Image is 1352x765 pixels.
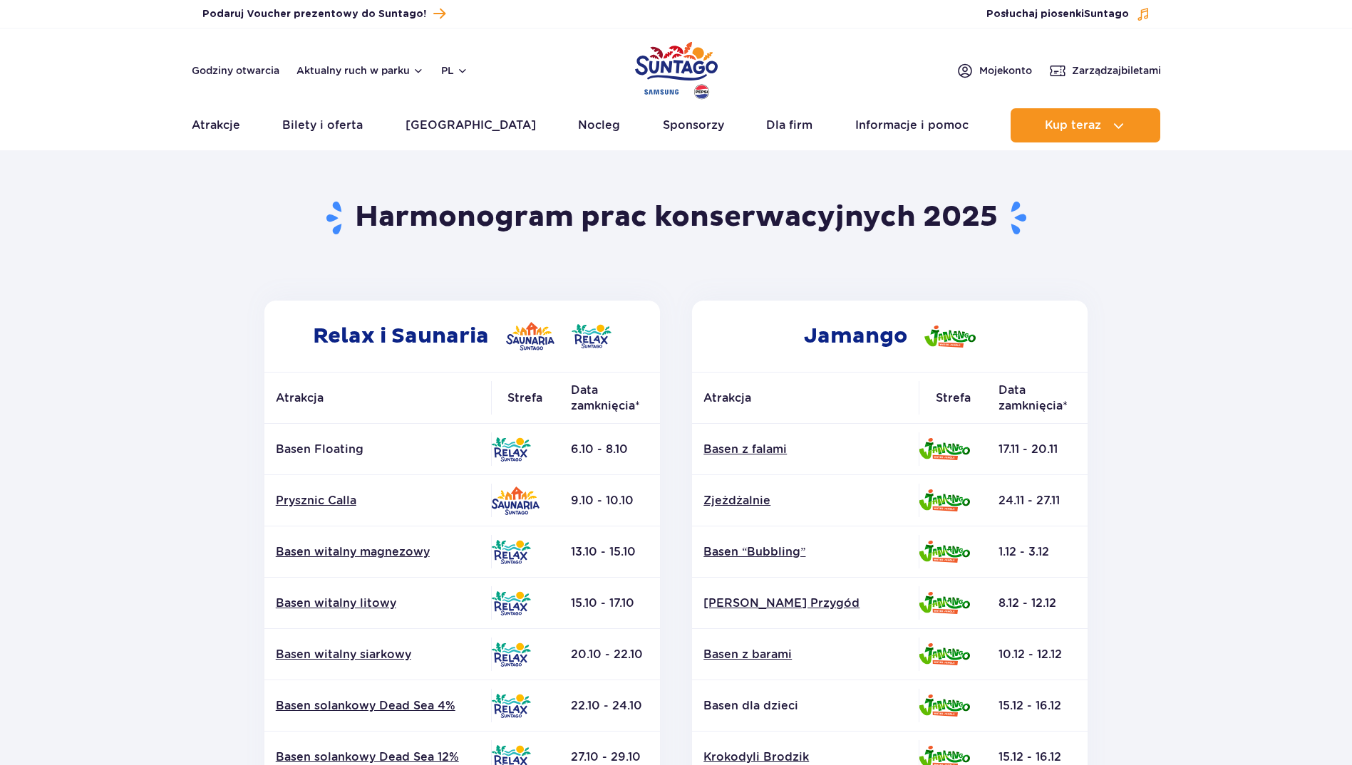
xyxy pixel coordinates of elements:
button: Kup teraz [1011,108,1160,142]
td: 20.10 - 22.10 [559,629,660,680]
img: Jamango [919,643,970,665]
a: Zjeżdżalnie [703,493,907,509]
h2: Relax i Saunaria [264,301,660,372]
td: 15.10 - 17.10 [559,578,660,629]
img: Saunaria [506,322,554,350]
h1: Harmonogram prac konserwacyjnych 2025 [259,199,1093,236]
td: 1.12 - 3.12 [987,526,1088,578]
td: 22.10 - 24.10 [559,680,660,732]
a: Prysznic Calla [276,493,480,509]
span: Moje konto [979,63,1032,78]
a: Bilety i oferta [282,108,363,142]
button: pl [441,63,468,78]
img: Relax [491,437,531,462]
a: Basen “Bubbling” [703,544,907,560]
th: Atrakcja [264,373,491,424]
span: Kup teraz [1045,119,1101,132]
td: 10.12 - 12.12 [987,629,1088,680]
img: Jamango [919,694,970,717]
td: 8.12 - 12.12 [987,578,1088,629]
p: Basen dla dzieci [703,698,907,714]
td: 9.10 - 10.10 [559,475,660,526]
a: [PERSON_NAME] Przygód [703,595,907,611]
a: Krokodyli Brodzik [703,749,907,765]
a: Basen solankowy Dead Sea 12% [276,749,480,765]
th: Strefa [919,373,987,424]
span: Suntago [1084,9,1129,19]
a: Podaruj Voucher prezentowy do Suntago! [202,4,445,24]
a: Informacje i pomoc [855,108,969,142]
td: 24.11 - 27.11 [987,475,1088,526]
img: Jamango [919,592,970,614]
img: Jamango [919,489,970,511]
a: Basen witalny magnezowy [276,544,480,560]
img: Relax [491,591,531,615]
span: Posłuchaj piosenki [986,7,1129,21]
img: Relax [491,694,531,718]
a: Zarządzajbiletami [1049,62,1161,79]
a: Godziny otwarcia [192,63,279,78]
td: 15.12 - 16.12 [987,680,1088,732]
img: Relax [572,324,612,348]
span: Zarządzaj biletami [1072,63,1161,78]
img: Relax [491,642,531,667]
th: Data zamknięcia* [559,373,660,424]
th: Strefa [491,373,559,424]
img: Saunaria [491,486,540,515]
a: Basen witalny siarkowy [276,647,480,662]
td: 17.11 - 20.11 [987,424,1088,475]
a: Park of Poland [635,36,718,101]
a: [GEOGRAPHIC_DATA] [406,108,536,142]
p: Basen Floating [276,442,480,457]
a: Mojekonto [956,62,1032,79]
th: Data zamknięcia* [987,373,1088,424]
a: Nocleg [578,108,620,142]
img: Jamango [924,326,976,348]
a: Atrakcje [192,108,240,142]
a: Dla firm [766,108,812,142]
td: 13.10 - 15.10 [559,526,660,578]
button: Aktualny ruch w parku [296,65,424,76]
td: 6.10 - 8.10 [559,424,660,475]
span: Podaruj Voucher prezentowy do Suntago! [202,7,426,21]
a: Basen z falami [703,442,907,457]
a: Basen z barami [703,647,907,662]
a: Sponsorzy [663,108,724,142]
a: Basen witalny litowy [276,595,480,611]
th: Atrakcja [692,373,919,424]
img: Jamango [919,438,970,460]
button: Posłuchaj piosenkiSuntago [986,7,1150,21]
img: Jamango [919,541,970,563]
h2: Jamango [692,301,1088,372]
a: Basen solankowy Dead Sea 4% [276,698,480,714]
img: Relax [491,540,531,564]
